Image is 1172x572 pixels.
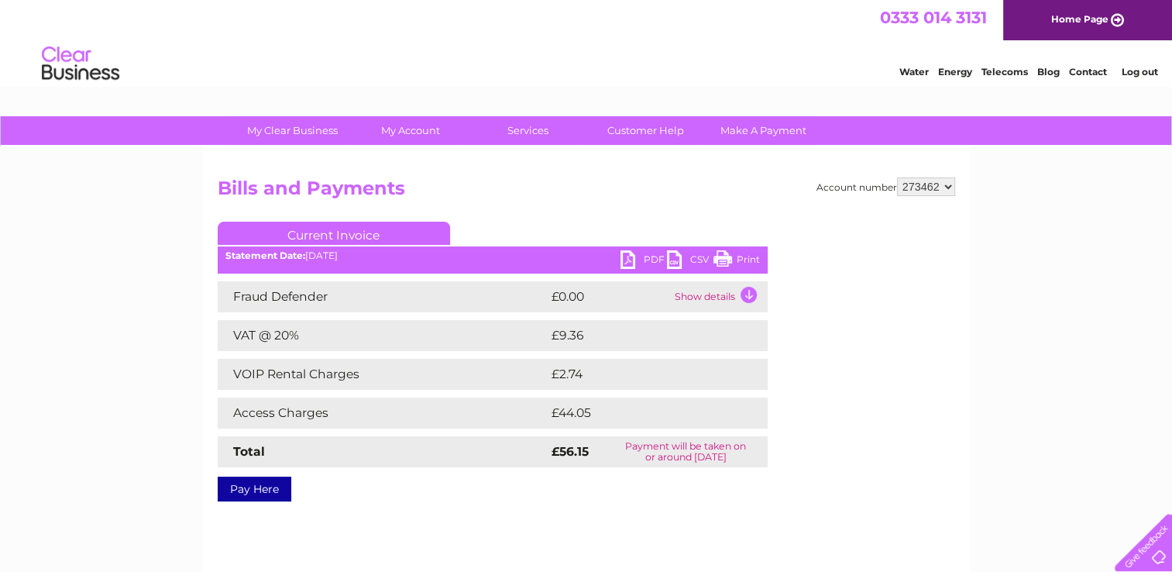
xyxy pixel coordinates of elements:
a: Log out [1121,66,1157,78]
a: Water [899,66,929,78]
td: VAT @ 20% [218,320,548,351]
a: Current Invoice [218,222,450,245]
a: My Account [346,116,474,145]
td: Payment will be taken on or around [DATE] [604,436,767,467]
h2: Bills and Payments [218,177,955,207]
td: £9.36 [548,320,732,351]
td: £44.05 [548,398,737,429]
div: Account number [816,177,955,196]
a: Customer Help [582,116,710,145]
a: Make A Payment [699,116,827,145]
a: PDF [620,250,667,273]
div: Clear Business is a trading name of Verastar Limited (registered in [GEOGRAPHIC_DATA] No. 3667643... [221,9,953,75]
td: £2.74 [548,359,731,390]
a: Print [713,250,760,273]
a: Blog [1037,66,1060,78]
strong: Total [233,444,265,459]
div: [DATE] [218,250,768,261]
td: £0.00 [548,281,671,312]
a: Energy [938,66,972,78]
img: logo.png [41,40,120,88]
a: Telecoms [981,66,1028,78]
a: Services [464,116,592,145]
a: CSV [667,250,713,273]
b: Statement Date: [225,250,305,261]
a: 0333 014 3131 [880,8,987,27]
strong: £56.15 [552,444,589,459]
td: Access Charges [218,398,548,429]
a: Contact [1069,66,1107,78]
a: Pay Here [218,477,291,501]
a: My Clear Business [229,116,356,145]
td: Fraud Defender [218,281,548,312]
td: Show details [671,281,768,312]
td: VOIP Rental Charges [218,359,548,390]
